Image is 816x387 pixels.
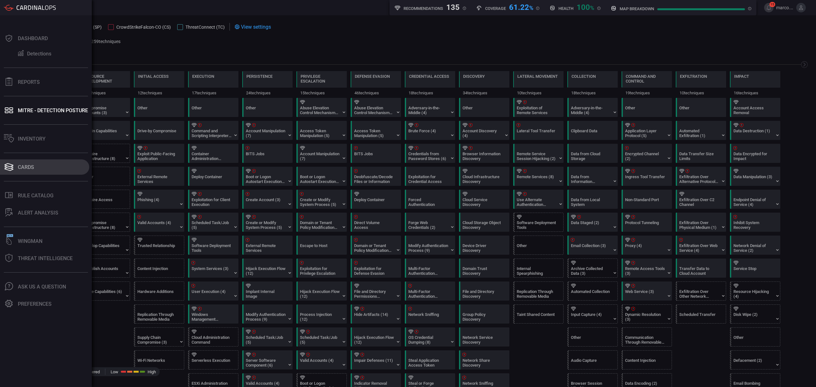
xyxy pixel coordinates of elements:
[242,350,293,369] div: T1505: Server Software Component
[463,74,485,79] div: Discovery
[463,106,502,115] div: Other
[622,213,672,232] div: T1572: Protocol Tunneling
[676,304,726,324] div: T1029: Scheduled Transfer (Not covered)
[300,151,340,161] div: Account Manipulation (7)
[354,128,394,138] div: Access Token Manipulation (5)
[676,213,726,232] div: T1052: Exfiltration Over Physical Medium
[188,88,238,98] div: 17 techniques
[730,281,780,301] div: T1496: Resource Hijacking
[242,213,293,232] div: T1543: Create or Modify System Process
[730,88,780,98] div: 16 techniques
[730,144,780,163] div: T1486: Data Encrypted for Impact
[517,128,557,138] div: Lateral Tool Transfer
[567,71,618,98] div: TA0009: Collection
[80,98,130,117] div: T1586: Compromise Accounts
[730,327,780,347] div: Other (Not covered)
[296,88,347,98] div: 15 techniques
[246,220,286,230] div: Create or Modify System Process (5)
[246,128,286,138] div: Account Manipulation (7)
[459,98,509,117] div: Other
[625,197,665,207] div: Non-Standard Port
[764,3,774,12] button: 15
[64,39,120,44] p: Showing 259 / 259 techniques
[188,98,238,117] div: Other
[513,121,564,140] div: T1570: Lateral Tool Transfer
[459,167,509,186] div: T1580: Cloud Infrastructure Discovery
[296,98,347,117] div: T1548: Abuse Elevation Control Mechanism
[733,151,773,161] div: Data Encrypted for Impact
[622,304,672,324] div: T1568: Dynamic Resolution
[409,74,449,79] div: Credential Access
[137,151,177,161] div: Exploit Public-Facing Application
[192,174,231,184] div: Deploy Container
[18,79,40,85] div: Reports
[733,197,773,207] div: Endpoint Denial of Service (4)
[408,106,448,115] div: Adversary-in-the-Middle (4)
[676,190,726,209] div: T1041: Exfiltration Over C2 Channel
[300,220,340,230] div: Domain or Tenant Policy Modification (2)
[134,213,184,232] div: T1078: Valid Accounts
[18,35,48,41] div: Dashboard
[577,3,594,11] div: 100
[676,259,726,278] div: T1537: Transfer Data to Cloud Account
[296,350,347,369] div: T1078: Valid Accounts
[679,106,719,115] div: Other
[459,88,509,98] div: 34 techniques
[513,190,564,209] div: T1550: Use Alternate Authentication Material
[188,236,238,255] div: T1072: Software Deployment Tools
[83,220,123,230] div: Compromise Infrastructure (8)
[246,151,286,161] div: BITS Jobs
[730,121,780,140] div: T1485: Data Destruction
[485,6,506,11] h5: Coverage
[134,71,184,98] div: TA0001: Initial Access
[571,197,611,207] div: Data from Local System
[459,327,509,347] div: T1046: Network Service Discovery
[192,197,231,207] div: Exploitation for Client Execution
[517,106,557,115] div: Exploitation of Remote Services
[513,259,564,278] div: T1534: Internal Spearphishing (Not covered)
[354,220,394,230] div: Direct Volume Access
[679,128,719,138] div: Automated Exfiltration (1)
[567,350,618,369] div: T1123: Audio Capture (Not covered)
[354,197,394,207] div: Deploy Container
[676,71,726,98] div: TA0010: Exfiltration
[567,213,618,232] div: T1074: Data Staged
[405,304,455,324] div: T1040: Network Sniffing
[733,174,773,184] div: Data Manipulation (3)
[625,128,665,138] div: Application Layer Protocol (5)
[459,236,509,255] div: T1652: Device Driver Discovery
[242,88,293,98] div: 24 techniques
[408,128,448,138] div: Brute Force (4)
[558,6,573,11] h5: Health
[408,174,448,184] div: Exploitation for Credential Access
[80,71,130,98] div: TA0042: Resource Development
[459,350,509,369] div: T1135: Network Share Discovery
[513,236,564,255] div: Other (Not covered)
[134,167,184,186] div: T1133: External Remote Services
[517,197,557,207] div: Use Alternate Authentication Material (4)
[405,167,455,186] div: T1212: Exploitation for Credential Access
[571,128,611,138] div: Clipboard Data
[300,128,340,138] div: Access Token Manipulation (5)
[730,167,780,186] div: T1565: Data Manipulation
[351,71,401,98] div: TA0005: Defense Evasion
[463,174,502,184] div: Cloud Infrastructure Discovery
[622,190,672,209] div: T1571: Non-Standard Port
[408,220,448,230] div: Forge Web Credentials (2)
[242,144,293,163] div: T1197: BITS Jobs
[300,197,340,207] div: Create or Modify System Process (5)
[177,24,225,30] button: ThreatConnect (TC)
[622,167,672,186] div: T1105: Ingress Tool Transfer
[242,259,293,278] div: T1574: Hijack Execution Flow
[405,144,455,163] div: T1555: Credentials from Password Stores
[567,167,618,186] div: T1213: Data from Information Repositories
[676,167,726,186] div: T1048: Exfiltration Over Alternative Protocol
[134,350,184,369] div: T1669: Wi-Fi Networks (Not covered)
[138,74,169,79] div: Initial Access
[351,190,401,209] div: T1610: Deploy Container
[459,144,509,163] div: T1217: Browser Information Discovery
[463,128,502,138] div: Account Discovery (4)
[567,98,618,117] div: T1557: Adversary-in-the-Middle
[567,259,618,278] div: T1560: Archive Collected Data
[405,281,455,301] div: T1621: Multi-Factor Authentication Request Generation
